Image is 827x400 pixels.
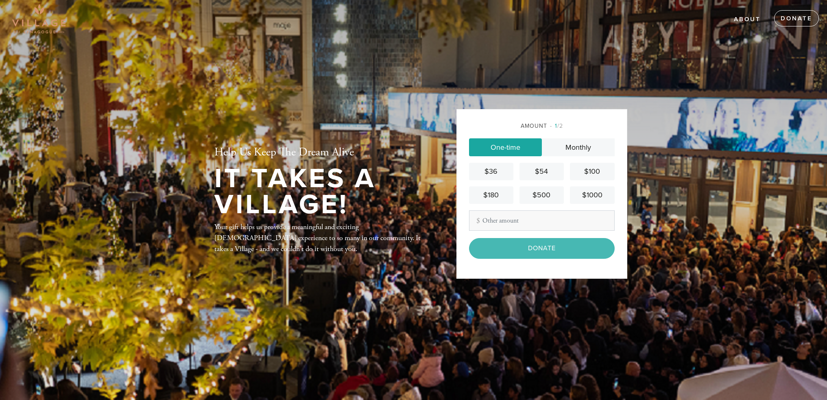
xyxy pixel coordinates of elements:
a: $100 [570,163,614,180]
a: About [728,12,767,27]
div: Amount [469,122,615,130]
span: /2 [550,122,563,129]
a: $1000 [570,186,614,204]
a: $180 [469,186,513,204]
div: $500 [523,190,561,201]
a: $36 [469,163,513,180]
a: Monthly [542,138,615,156]
a: $500 [519,186,564,204]
a: Donate [774,10,819,26]
div: $100 [573,166,611,177]
h1: It Takes A Village! [214,166,430,218]
img: Village-sdquare-png-1_0.png [12,4,65,33]
div: $1000 [573,190,611,201]
a: $54 [519,163,564,180]
div: Your gift helps us provide a meaningful and exciting [DEMOGRAPHIC_DATA] experience to so many in ... [214,221,430,254]
h2: Help Us Keep The Dream Alive [214,146,430,160]
a: One-time [469,138,542,156]
div: $54 [523,166,561,177]
span: 1 [555,122,557,129]
input: Other amount [469,210,615,231]
div: $180 [472,190,510,201]
div: $36 [472,166,510,177]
